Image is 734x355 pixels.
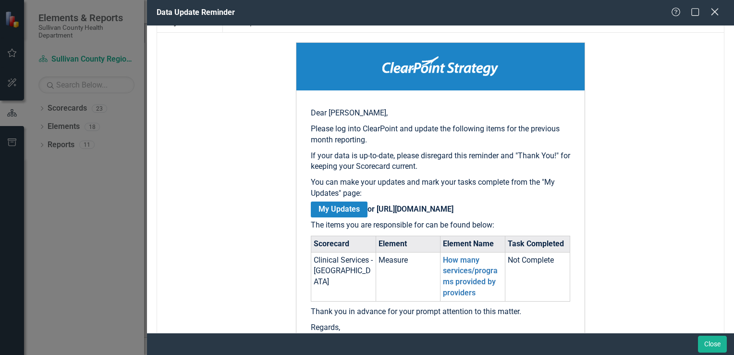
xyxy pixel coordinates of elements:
[382,56,498,76] img: ClearPoint Strategy
[311,177,570,199] p: You can make your updates and mark your tasks complete from the "My Updates" page:
[311,151,570,173] p: If your data is up-to-date, please disregard this reminder and "Thank You!" for keeping your Scor...
[311,202,453,217] strong: or [URL][DOMAIN_NAME]
[440,236,505,252] th: Element Name
[311,124,570,146] p: Please log into ClearPoint and update the following items for the previous month reporting.
[698,336,727,353] button: Close
[376,236,440,252] th: Element
[311,306,570,317] p: Thank you in advance for your prompt attention to this matter.
[311,236,376,252] th: Scorecard
[376,252,440,301] td: Measure
[311,220,570,231] p: The items you are responsible for can be found below:
[311,108,570,119] p: Dear [PERSON_NAME],
[505,236,570,252] th: Task Completed
[157,8,235,17] span: Data Update Reminder
[311,202,367,217] a: My Updates
[505,252,570,301] td: Not Complete
[443,255,498,298] a: How many services/programs provided by providers
[311,322,570,333] p: Regards,
[311,252,376,301] td: Clinical Services - [GEOGRAPHIC_DATA]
